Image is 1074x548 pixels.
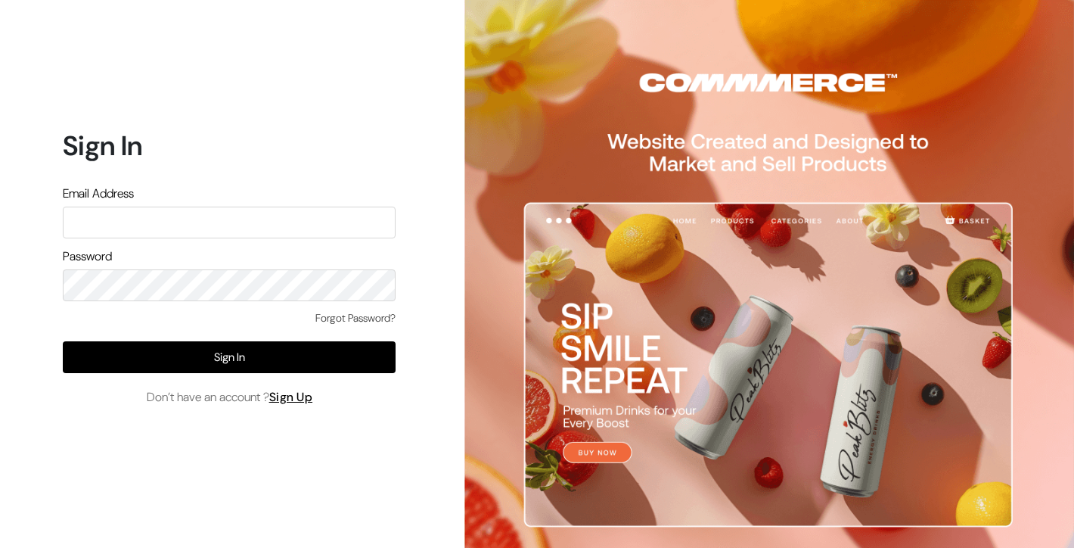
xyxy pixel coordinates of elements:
[63,185,134,203] label: Email Address
[315,310,396,326] a: Forgot Password?
[63,341,396,373] button: Sign In
[63,248,112,266] label: Password
[63,129,396,162] h1: Sign In
[269,389,313,405] a: Sign Up
[147,388,313,406] span: Don’t have an account ?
